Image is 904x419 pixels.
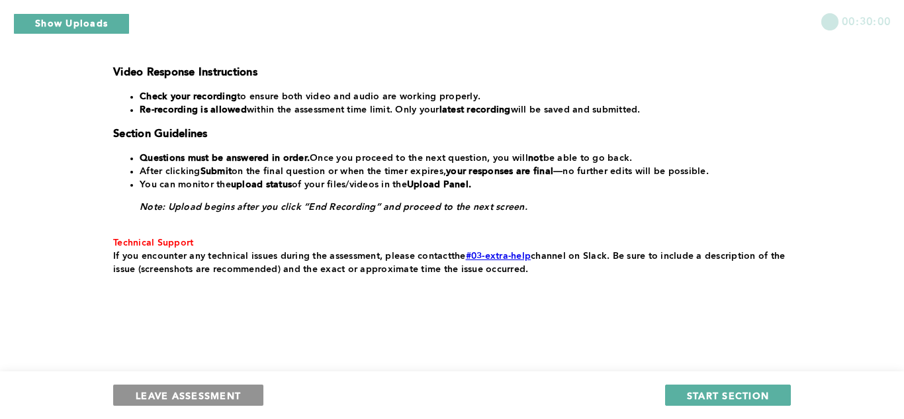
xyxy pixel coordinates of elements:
[140,90,786,103] li: to ensure both video and audio are working properly.
[140,152,786,165] li: Once you proceed to the next question, you will be able to go back.
[113,252,788,274] span: . Be sure to include a description of the issue (screenshots are recommended) and the exact or ap...
[113,66,786,79] h3: Video Response Instructions
[13,13,130,34] button: Show Uploads
[113,250,786,276] p: the channel on Slack
[140,203,527,212] em: Note: Upload begins after you click “End Recording” and proceed to the next screen.
[113,128,786,141] h3: Section Guidelines
[113,252,451,261] span: If you encounter any technical issues during the assessment, please contact
[231,180,292,189] strong: upload status
[136,389,241,402] span: LEAVE ASSESSMENT
[446,167,553,176] strong: your responses are final
[140,165,786,178] li: After clicking on the final question or when the timer expires, —no further edits will be possible.
[407,180,471,189] strong: Upload Panel.
[113,385,263,406] button: LEAVE ASSESSMENT
[113,238,193,248] span: Technical Support
[466,252,531,261] a: #03-extra-help
[140,105,247,115] strong: Re-recording is allowed
[140,103,786,116] li: within the assessment time limit. Only your will be saved and submitted.
[528,154,543,163] strong: not
[665,385,791,406] button: START SECTION
[201,167,232,176] strong: Submit
[140,178,786,191] li: You can monitor the of your files/videos in the
[687,389,769,402] span: START SECTION
[140,154,310,163] strong: Questions must be answered in order.
[842,13,891,28] span: 00:30:00
[439,105,511,115] strong: latest recording
[140,92,237,101] strong: Check your recording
